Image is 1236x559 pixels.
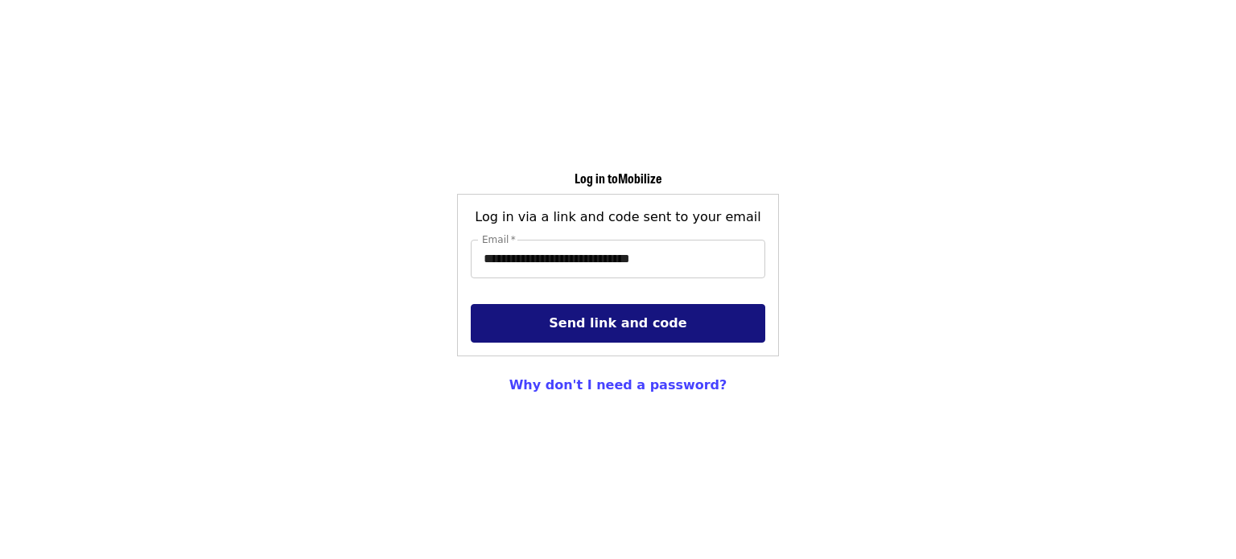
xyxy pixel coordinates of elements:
[471,304,765,343] button: Send link and code
[475,209,760,224] span: Log in via a link and code sent to your email
[549,315,686,331] span: Send link and code
[575,169,661,187] span: Log in to Mobilize
[509,377,727,393] a: Why don't I need a password?
[471,240,765,278] input: [object Object]
[482,233,509,245] span: Email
